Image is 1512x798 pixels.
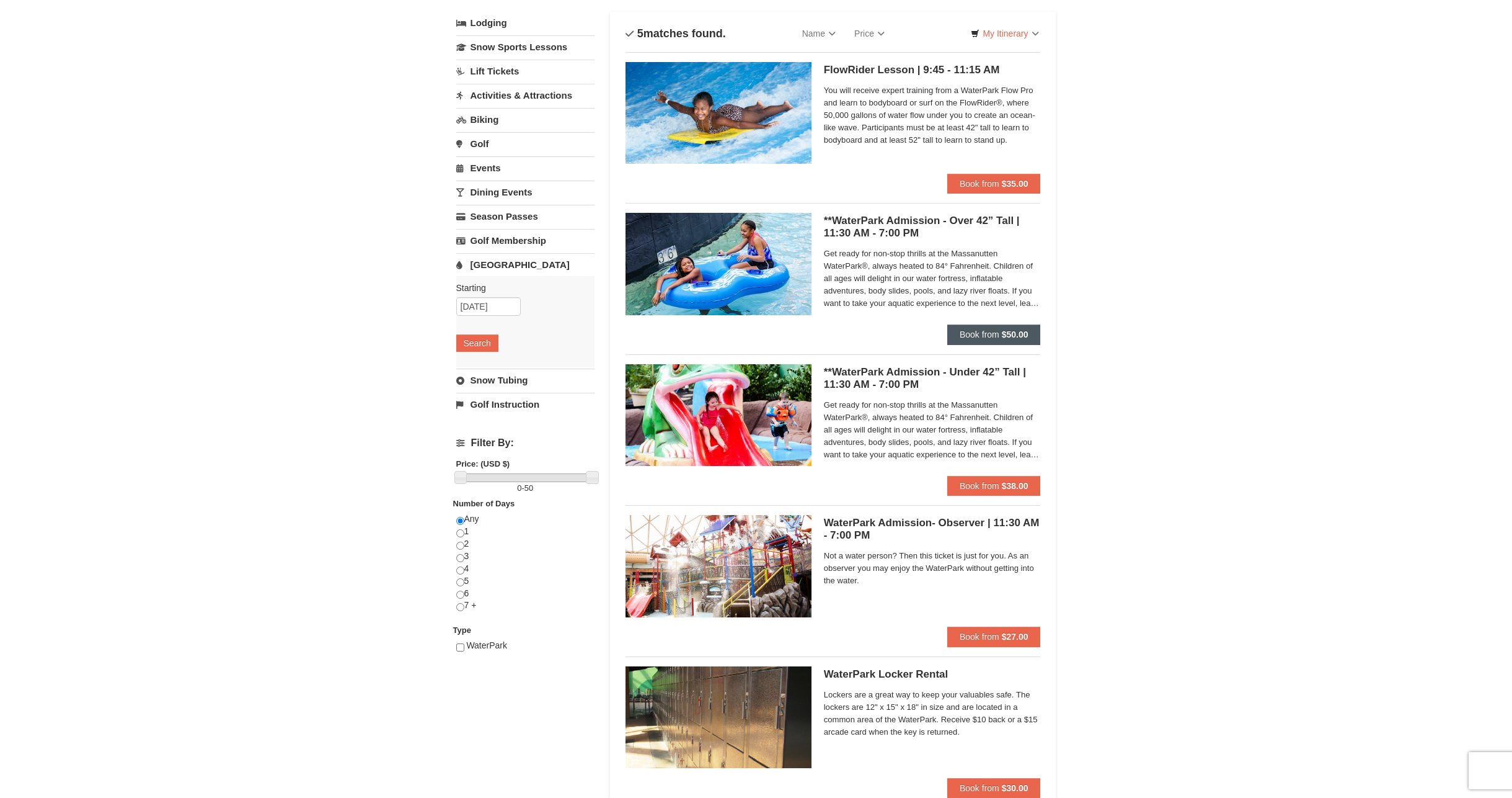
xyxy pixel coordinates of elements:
a: Name [793,21,845,46]
span: Not a water person? Then this ticket is just for you. As an observer you may enjoy the WaterPark ... [824,550,1041,587]
a: Golf Instruction [456,393,595,416]
span: You will receive expert training from a WaterPark Flow Pro and learn to bodyboard or surf on the ... [824,84,1041,146]
span: Book from [960,783,999,793]
strong: $38.00 [1002,481,1028,491]
img: 6619917-720-80b70c28.jpg [626,213,811,315]
a: Golf [456,132,595,155]
span: 50 [524,483,533,493]
div: Any 1 2 3 4 5 6 7 + [456,513,595,624]
span: Get ready for non-stop thrills at the Massanutten WaterPark®, always heated to 84° Fahrenheit. Ch... [824,399,1041,461]
img: 6619917-216-363963c7.jpg [626,62,811,164]
a: Price [845,21,894,46]
label: Starting [456,282,585,294]
img: 6619917-732-e1c471e4.jpg [626,364,811,466]
a: Activities & Attractions [456,84,595,107]
button: Book from $30.00 [947,778,1041,798]
img: 6619917-1005-d92ad057.png [626,666,811,768]
button: Search [456,334,498,352]
a: Lift Tickets [456,60,595,83]
a: Lodging [456,12,595,34]
h5: **WaterPark Admission - Under 42” Tall | 11:30 AM - 7:00 PM [824,366,1041,391]
h5: **WaterPark Admission - Over 42” Tall | 11:30 AM - 7:00 PM [824,215,1041,240]
h5: WaterPark Admission- Observer | 11:30 AM - 7:00 PM [824,517,1041,542]
a: My Itinerary [963,24,1046,43]
a: Events [456,156,595,179]
strong: $30.00 [1002,783,1028,793]
a: Snow Sports Lessons [456,35,595,58]
strong: Number of Days [453,499,515,508]
button: Book from $27.00 [947,627,1041,647]
a: [GEOGRAPHIC_DATA] [456,253,595,276]
img: 6619917-1522-bd7b88d9.jpg [626,515,811,617]
a: Biking [456,108,595,131]
span: Book from [960,179,999,189]
button: Book from $50.00 [947,325,1041,344]
span: Book from [960,481,999,491]
strong: Price: (USD $) [456,459,510,468]
span: WaterPark [466,640,507,650]
a: Golf Membership [456,229,595,252]
h5: FlowRider Lesson | 9:45 - 11:15 AM [824,64,1041,76]
strong: $27.00 [1002,632,1028,642]
button: Book from $38.00 [947,476,1041,496]
span: Book from [960,632,999,642]
strong: Type [453,625,471,635]
span: Book from [960,330,999,339]
a: Snow Tubing [456,369,595,392]
a: Season Passes [456,205,595,228]
strong: $35.00 [1002,179,1028,189]
strong: $50.00 [1002,330,1028,339]
h4: matches found. [626,27,726,40]
h4: Filter By: [456,437,595,449]
a: Dining Events [456,181,595,204]
label: - [456,482,595,495]
span: 5 [637,27,643,40]
button: Book from $35.00 [947,174,1041,194]
span: 0 [517,483,521,493]
span: Get ready for non-stop thrills at the Massanutten WaterPark®, always heated to 84° Fahrenheit. Ch... [824,248,1041,310]
span: Lockers are a great way to keep your valuables safe. The lockers are 12" x 15" x 18" in size and ... [824,689,1041,738]
h5: WaterPark Locker Rental [824,668,1041,681]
